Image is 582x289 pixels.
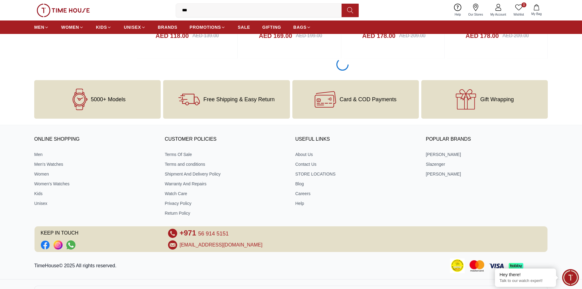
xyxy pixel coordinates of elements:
a: Blog [295,181,417,187]
a: GIFTING [262,22,281,33]
span: 5000+ Models [91,96,126,102]
span: Help [452,12,463,17]
a: Terms and conditions [165,161,287,167]
span: BRANDS [158,24,178,30]
a: Help [451,2,465,18]
div: AED 209.00 [399,32,425,39]
a: UNISEX [124,22,145,33]
span: Our Stores [466,12,485,17]
a: Women's Watches [34,181,156,187]
a: Kids [34,191,156,197]
img: Tamara Payment [528,263,543,268]
a: Privacy Policy [165,200,287,206]
img: Visa [489,264,504,268]
span: UNISEX [124,24,141,30]
a: Social Link [41,240,50,250]
span: KIDS [96,24,107,30]
img: Consumer Payment [450,258,465,273]
a: +971 56 914 5151 [180,229,229,238]
a: Return Policy [165,210,287,216]
h3: CUSTOMER POLICIES [165,135,287,144]
a: BAGS [293,22,311,33]
h3: ONLINE SHOPPING [34,135,156,144]
span: Wishlist [511,12,526,17]
a: Our Stores [465,2,487,18]
button: My Bag [528,3,545,17]
span: Card & COD Payments [340,96,397,102]
span: BAGS [293,24,306,30]
a: [PERSON_NAME] [426,171,548,177]
span: PROMOTIONS [190,24,221,30]
h4: AED 178.00 [466,31,499,40]
a: Careers [295,191,417,197]
a: Shipment And Delivery Policy [165,171,287,177]
a: STORE LOCATIONS [295,171,417,177]
p: Talk to our watch expert! [500,278,551,283]
a: WOMEN [61,22,84,33]
a: BRANDS [158,22,178,33]
p: TimeHouse© 2025 All rights reserved. [34,262,119,269]
a: Contact Us [295,161,417,167]
div: Hey there! [500,272,551,278]
span: My Account [488,12,509,17]
span: GIFTING [262,24,281,30]
div: Chat Widget [562,269,579,286]
div: AED 199.00 [296,32,322,39]
a: Social Link [66,240,75,250]
span: WOMEN [61,24,79,30]
a: Men [34,151,156,157]
a: PROMOTIONS [190,22,226,33]
a: Slazenger [426,161,548,167]
span: Gift Wrapping [480,96,514,102]
a: Help [295,200,417,206]
span: SALE [238,24,250,30]
a: MEN [34,22,49,33]
a: Warranty And Repairs [165,181,287,187]
h3: Popular Brands [426,135,548,144]
a: [PERSON_NAME] [426,151,548,157]
span: 0 [522,2,526,7]
div: AED 139.00 [192,32,219,39]
span: Free Shipping & Easy Return [203,96,275,102]
a: Women [34,171,156,177]
span: KEEP IN TOUCH [41,229,159,238]
span: My Bag [529,12,544,16]
span: MEN [34,24,44,30]
a: SALE [238,22,250,33]
a: 0Wishlist [510,2,528,18]
a: About Us [295,151,417,157]
div: AED 209.00 [503,32,529,39]
span: 56 914 5151 [198,231,229,237]
a: Unisex [34,200,156,206]
a: Terms Of Sale [165,151,287,157]
img: Tabby Payment [509,263,523,269]
h4: AED 118.00 [156,31,189,40]
img: Mastercard [470,260,484,272]
img: ... [37,4,90,17]
h3: USEFUL LINKS [295,135,417,144]
a: [EMAIL_ADDRESS][DOMAIN_NAME] [180,241,262,249]
li: Facebook [41,240,50,250]
a: Watch Care [165,191,287,197]
a: Social Link [53,240,63,250]
a: Men's Watches [34,161,156,167]
h4: AED 169.00 [259,31,292,40]
h4: AED 178.00 [362,31,396,40]
a: KIDS [96,22,112,33]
